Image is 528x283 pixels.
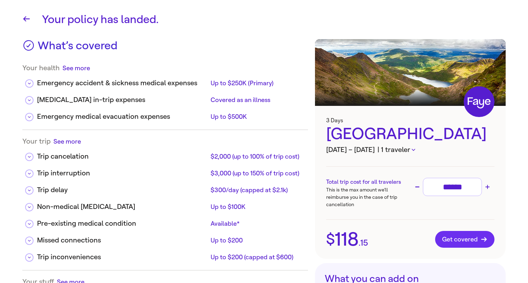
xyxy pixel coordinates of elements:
[37,78,208,88] div: Emergency accident & sickness medical expenses
[211,219,302,228] div: Available*
[37,111,208,122] div: Emergency medical evacuation expenses
[37,168,208,179] div: Trip interruption
[22,213,308,230] div: Pre-existing medical conditionAvailable*
[22,137,308,146] div: Your trip
[42,11,506,28] h1: Your policy has landed.
[326,124,494,145] div: [GEOGRAPHIC_DATA]
[22,64,308,72] div: Your health
[63,64,90,72] button: See more
[22,146,308,162] div: Trip cancelation$2,000 (up to 100% of trip cost)
[426,181,479,193] input: Trip cost
[360,239,368,247] span: 15
[37,252,208,262] div: Trip inconveniences
[211,186,302,194] div: $300/day (capped at $2.1k)
[326,186,410,208] p: This is the max amount we’ll reimburse you in the case of trip cancellation
[22,196,308,213] div: Non-medical [MEDICAL_DATA]Up to $100K
[22,106,308,123] div: Emergency medical evacuation expensesUp to $500K
[377,145,415,155] button: | 1 traveler
[37,95,208,105] div: [MEDICAL_DATA] in-trip expenses
[37,202,208,212] div: Non-medical [MEDICAL_DATA]
[22,246,308,263] div: Trip inconveniencesUp to $200 (capped at $600)
[211,152,302,161] div: $2,000 (up to 100% of trip cost)
[38,39,117,57] h3: What’s covered
[211,253,302,261] div: Up to $200 (capped at $600)
[211,79,302,87] div: Up to $250K (Primary)
[22,179,308,196] div: Trip delay$300/day (capped at $2.1k)
[413,183,421,191] button: Decrease trip cost
[22,72,308,89] div: Emergency accident & sickness medical expensesUp to $250K (Primary)
[22,89,308,106] div: [MEDICAL_DATA] in-trip expensesCovered as an illness
[326,145,494,155] h3: [DATE] – [DATE]
[435,231,494,248] button: Get covered
[483,183,492,191] button: Increase trip cost
[211,203,302,211] div: Up to $100K
[22,162,308,179] div: Trip interruption$3,000 (up to 150% of trip cost)
[211,236,302,245] div: Up to $200
[211,169,302,177] div: $3,000 (up to 150% of trip cost)
[22,230,308,246] div: Missed connectionsUp to $200
[211,96,302,104] div: Covered as an illness
[326,178,410,186] h3: Total trip cost for all travelers
[37,235,208,246] div: Missed connections
[37,185,208,195] div: Trip delay
[211,113,302,121] div: Up to $500K
[335,230,359,249] span: 118
[37,151,208,162] div: Trip cancelation
[53,137,81,146] button: See more
[37,218,208,229] div: Pre-existing medical condition
[359,239,360,247] span: .
[326,232,335,247] span: $
[326,117,494,124] h3: 3 Days
[442,236,487,243] span: Get covered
